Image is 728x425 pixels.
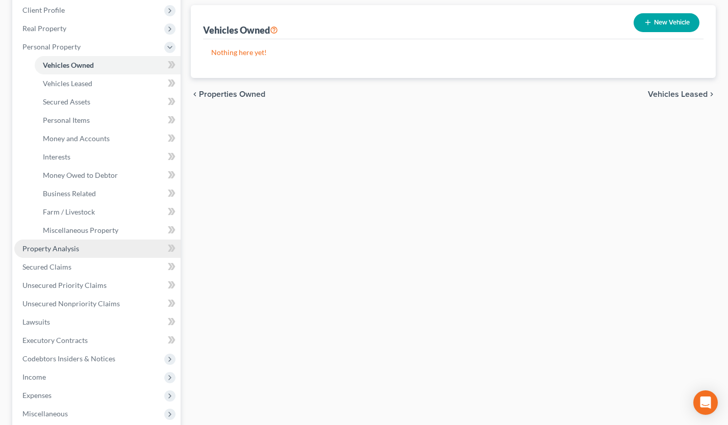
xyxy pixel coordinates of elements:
button: Vehicles Leased chevron_right [648,90,716,98]
span: Secured Assets [43,97,90,106]
span: Money and Accounts [43,134,110,143]
span: Unsecured Priority Claims [22,281,107,289]
a: Farm / Livestock [35,203,181,221]
span: Business Related [43,189,96,198]
a: Vehicles Owned [35,56,181,74]
a: Money Owed to Debtor [35,166,181,184]
span: Farm / Livestock [43,207,95,216]
span: Miscellaneous Property [43,226,118,234]
span: Codebtors Insiders & Notices [22,354,115,363]
span: Vehicles Leased [648,90,708,98]
span: Unsecured Nonpriority Claims [22,299,120,308]
span: Lawsuits [22,317,50,326]
a: Interests [35,148,181,166]
a: Vehicles Leased [35,74,181,93]
span: Properties Owned [199,90,265,98]
div: Open Intercom Messenger [693,390,718,415]
span: Income [22,373,46,381]
button: New Vehicle [634,13,699,32]
button: chevron_left Properties Owned [191,90,265,98]
a: Secured Assets [35,93,181,111]
a: Executory Contracts [14,331,181,350]
span: Vehicles Owned [43,61,94,69]
span: Real Property [22,24,66,33]
a: Lawsuits [14,313,181,331]
p: Nothing here yet! [211,47,695,58]
a: Unsecured Priority Claims [14,276,181,295]
a: Money and Accounts [35,129,181,148]
a: Property Analysis [14,240,181,258]
span: Personal Items [43,116,90,124]
span: Executory Contracts [22,336,88,344]
span: Personal Property [22,42,81,51]
span: Property Analysis [22,244,79,253]
i: chevron_right [708,90,716,98]
a: Miscellaneous Property [35,221,181,240]
span: Secured Claims [22,262,71,271]
i: chevron_left [191,90,199,98]
div: Vehicles Owned [203,24,278,36]
span: Money Owed to Debtor [43,171,118,179]
a: Secured Claims [14,258,181,276]
a: Business Related [35,184,181,203]
span: Expenses [22,391,52,400]
span: Vehicles Leased [43,79,92,88]
a: Personal Items [35,111,181,129]
a: Unsecured Nonpriority Claims [14,295,181,313]
span: Client Profile [22,6,65,14]
span: Miscellaneous [22,409,68,418]
span: Interests [43,152,70,161]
